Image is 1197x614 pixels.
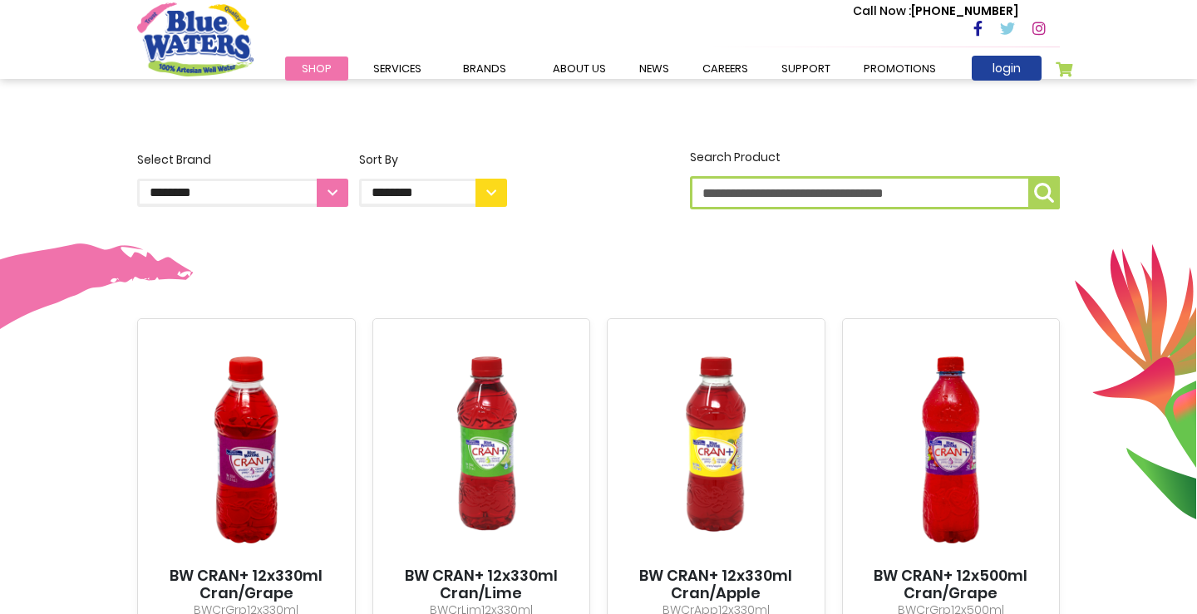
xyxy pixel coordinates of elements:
[359,151,507,169] div: Sort By
[359,179,507,207] select: Sort By
[153,567,340,602] a: BW CRAN+ 12x330ml Cran/Grape
[137,151,348,207] label: Select Brand
[302,61,332,76] span: Shop
[686,56,765,81] a: careers
[388,333,575,567] img: BW CRAN+ 12x330ml Cran/Lime
[690,176,1060,209] input: Search Product
[536,56,623,81] a: about us
[137,2,254,76] a: store logo
[1028,176,1060,209] button: Search Product
[623,333,810,567] img: BW CRAN+ 12x330ml Cran/Apple
[373,61,421,76] span: Services
[137,179,348,207] select: Select Brand
[153,333,340,567] img: BW CRAN+ 12x330ml Cran/Grape
[463,61,506,76] span: Brands
[388,567,575,602] a: BW CRAN+ 12x330ml Cran/Lime
[858,567,1045,602] a: BW CRAN+ 12x500ml Cran/Grape
[853,2,911,19] span: Call Now :
[858,333,1045,567] img: BW CRAN+ 12x500ml Cran/Grape
[623,567,810,602] a: BW CRAN+ 12x330ml Cran/Apple
[623,56,686,81] a: News
[847,56,953,81] a: Promotions
[853,2,1018,20] p: [PHONE_NUMBER]
[690,149,1060,209] label: Search Product
[972,56,1042,81] a: login
[1034,183,1054,203] img: search-icon.png
[765,56,847,81] a: support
